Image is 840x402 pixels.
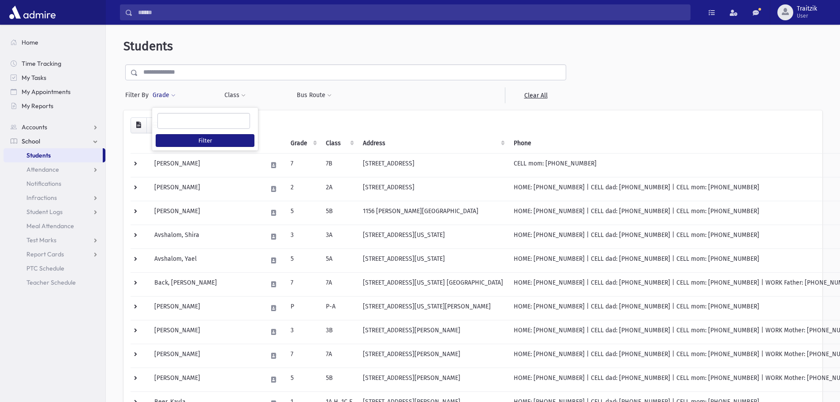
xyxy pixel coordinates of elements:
[358,272,508,296] td: [STREET_ADDRESS][US_STATE] [GEOGRAPHIC_DATA]
[321,368,358,391] td: 5B
[22,38,38,46] span: Home
[285,320,321,344] td: 3
[149,177,262,201] td: [PERSON_NAME]
[26,250,64,258] span: Report Cards
[321,272,358,296] td: 7A
[358,344,508,368] td: [STREET_ADDRESS][PERSON_NAME]
[131,117,147,133] button: CSV
[26,208,63,216] span: Student Logs
[22,60,61,68] span: Time Tracking
[505,87,566,103] a: Clear All
[358,368,508,391] td: [STREET_ADDRESS][PERSON_NAME]
[26,165,59,173] span: Attendance
[146,117,164,133] button: Print
[4,148,103,162] a: Students
[149,296,262,320] td: [PERSON_NAME]
[4,219,105,233] a: Meal Attendance
[285,133,321,154] th: Grade: activate to sort column ascending
[149,272,262,296] td: Back, [PERSON_NAME]
[224,87,246,103] button: Class
[285,272,321,296] td: 7
[22,102,53,110] span: My Reports
[285,368,321,391] td: 5
[358,225,508,248] td: [STREET_ADDRESS][US_STATE]
[149,133,262,154] th: Student: activate to sort column descending
[285,153,321,177] td: 7
[797,5,817,12] span: Traitzik
[285,344,321,368] td: 7
[358,201,508,225] td: 1156 [PERSON_NAME][GEOGRAPHIC_DATA]
[797,12,817,19] span: User
[321,153,358,177] td: 7B
[26,222,74,230] span: Meal Attendance
[4,162,105,177] a: Attendance
[358,153,508,177] td: [STREET_ADDRESS]
[358,177,508,201] td: [STREET_ADDRESS]
[149,368,262,391] td: [PERSON_NAME]
[358,296,508,320] td: [STREET_ADDRESS][US_STATE][PERSON_NAME]
[26,151,51,159] span: Students
[4,99,105,113] a: My Reports
[125,90,152,100] span: Filter By
[4,191,105,205] a: Infractions
[296,87,332,103] button: Bus Route
[149,201,262,225] td: [PERSON_NAME]
[149,344,262,368] td: [PERSON_NAME]
[321,201,358,225] td: 5B
[4,56,105,71] a: Time Tracking
[4,233,105,247] a: Test Marks
[285,296,321,320] td: P
[321,177,358,201] td: 2A
[133,4,690,20] input: Search
[321,296,358,320] td: P-A
[285,225,321,248] td: 3
[26,278,76,286] span: Teacher Schedule
[321,248,358,272] td: 5A
[358,133,508,154] th: Address: activate to sort column ascending
[321,320,358,344] td: 3B
[358,248,508,272] td: [STREET_ADDRESS][US_STATE]
[321,225,358,248] td: 3A
[22,88,71,96] span: My Appointments
[358,320,508,344] td: [STREET_ADDRESS][PERSON_NAME]
[26,194,57,202] span: Infractions
[26,180,61,188] span: Notifications
[22,74,46,82] span: My Tasks
[4,275,105,289] a: Teacher Schedule
[22,137,40,145] span: School
[321,133,358,154] th: Class: activate to sort column ascending
[156,134,254,147] button: Filter
[4,247,105,261] a: Report Cards
[321,344,358,368] td: 7A
[22,123,47,131] span: Accounts
[149,248,262,272] td: Avshalom, Yael
[149,225,262,248] td: Avshalom, Shira
[285,177,321,201] td: 2
[4,71,105,85] a: My Tasks
[4,205,105,219] a: Student Logs
[152,87,176,103] button: Grade
[285,201,321,225] td: 5
[4,120,105,134] a: Accounts
[4,177,105,191] a: Notifications
[285,248,321,272] td: 5
[149,320,262,344] td: [PERSON_NAME]
[26,264,64,272] span: PTC Schedule
[4,35,105,49] a: Home
[7,4,58,21] img: AdmirePro
[4,134,105,148] a: School
[149,153,262,177] td: [PERSON_NAME]
[4,261,105,275] a: PTC Schedule
[4,85,105,99] a: My Appointments
[26,236,56,244] span: Test Marks
[123,39,173,53] span: Students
